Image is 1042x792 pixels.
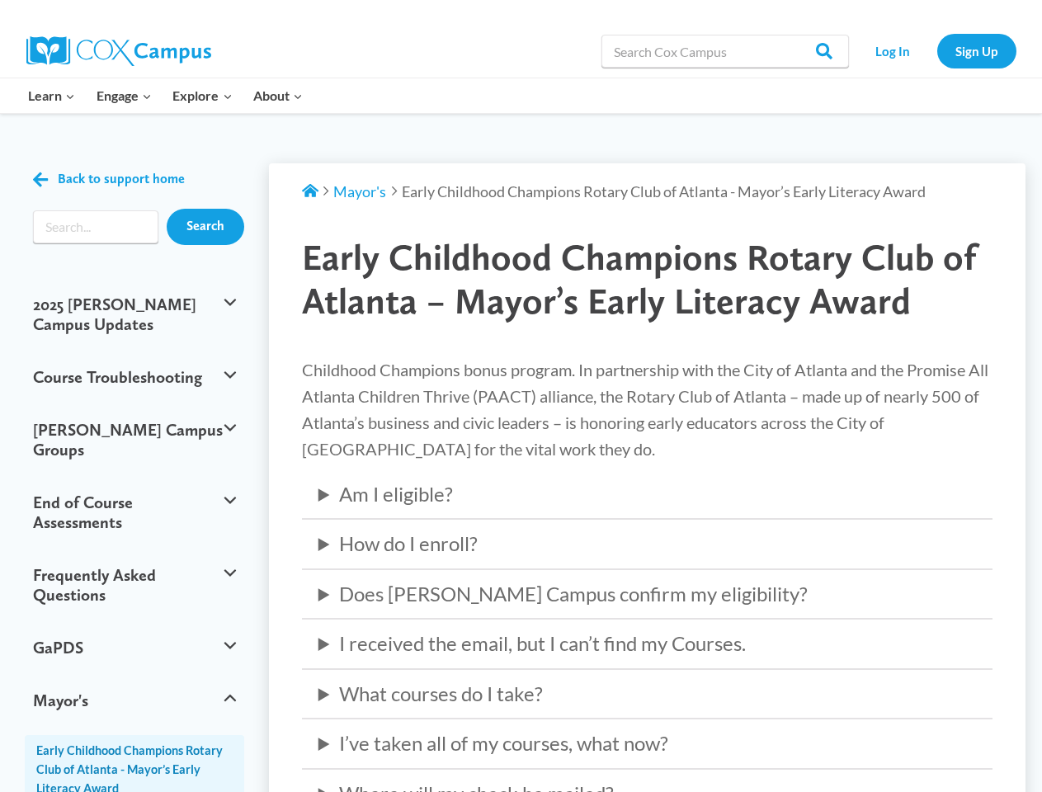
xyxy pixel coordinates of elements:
[601,35,849,68] input: Search Cox Campus
[318,678,976,709] summary: What courses do I take?
[18,78,314,113] nav: Primary Navigation
[33,167,185,191] a: Back to support home
[26,36,211,66] img: Cox Campus
[318,628,976,659] summary: I received the email, but I can’t find my Courses.
[857,34,929,68] a: Log In
[937,34,1016,68] a: Sign Up
[25,351,244,403] button: Course Troubleshooting
[318,728,976,759] summary: I’ve taken all of my courses, what now?
[25,674,244,727] button: Mayor's
[25,621,244,674] button: GaPDS
[318,578,976,610] summary: Does [PERSON_NAME] Campus confirm my eligibility?
[402,182,926,200] span: Early Childhood Champions Rotary Club of Atlanta - Mayor’s Early Literacy Award
[302,182,318,200] a: Support Home
[25,403,244,476] button: [PERSON_NAME] Campus Groups
[97,85,152,106] span: Engage
[172,85,232,106] span: Explore
[25,278,244,351] button: 2025 [PERSON_NAME] Campus Updates
[318,528,976,559] summary: How do I enroll?
[167,209,244,245] input: Search
[58,172,185,187] span: Back to support home
[25,476,244,549] button: End of Course Assessments
[33,210,158,243] form: Search form
[333,182,386,200] a: Mayor's
[28,85,75,106] span: Learn
[318,478,976,510] summary: Am I eligible?
[302,235,977,323] span: Early Childhood Champions Rotary Club of Atlanta – Mayor’s Early Literacy Award
[857,34,1016,68] nav: Secondary Navigation
[253,85,303,106] span: About
[302,356,992,462] p: Childhood Champions bonus program. In partnership with the City of Atlanta and the Promise All At...
[33,210,158,243] input: Search input
[25,549,244,621] button: Frequently Asked Questions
